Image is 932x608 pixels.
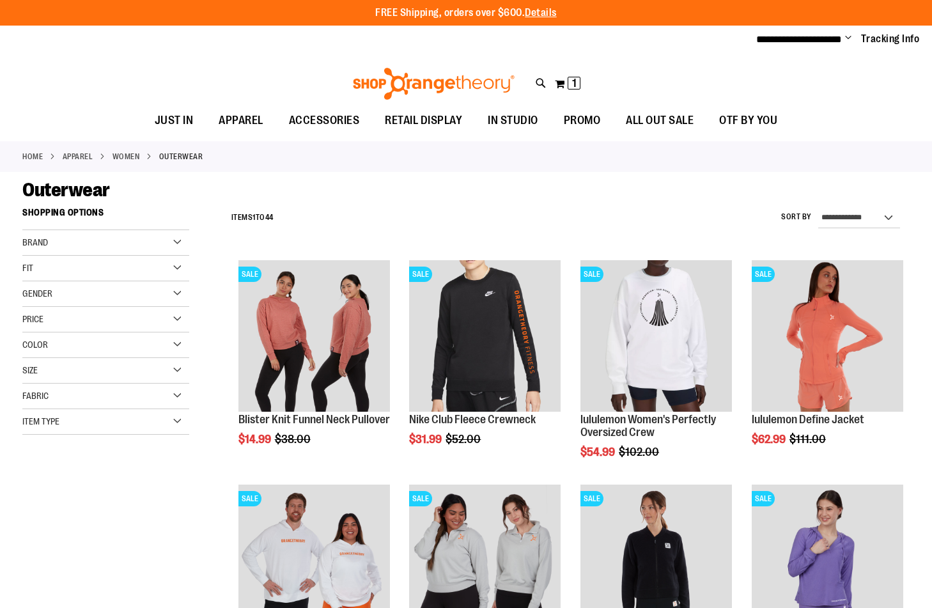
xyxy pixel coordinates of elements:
[238,267,261,282] span: SALE
[265,213,274,222] span: 44
[289,106,360,135] span: ACCESSORIES
[752,433,788,446] span: $62.99
[409,433,444,446] span: $31.99
[845,33,851,45] button: Account menu
[580,260,732,414] a: Product image for lululemon Women's Perfectly Oversized CrewSALE
[238,413,390,426] a: Blister Knit Funnel Neck Pullover
[252,213,256,222] span: 1
[409,491,432,506] span: SALE
[22,391,49,401] span: Fabric
[375,6,557,20] p: FREE Shipping, orders over $600.
[231,208,274,228] h2: Items to
[580,267,603,282] span: SALE
[385,106,462,135] span: RETAIL DISPLAY
[580,446,617,458] span: $54.99
[238,260,390,412] img: Product image for Blister Knit Funnelneck Pullover
[219,106,263,135] span: APPAREL
[626,106,694,135] span: ALL OUT SALE
[752,260,903,414] a: Product image for lululemon Define JacketSALE
[159,151,203,162] strong: Outerwear
[752,267,775,282] span: SALE
[752,491,775,506] span: SALE
[580,260,732,412] img: Product image for lululemon Women's Perfectly Oversized Crew
[446,433,483,446] span: $52.00
[22,314,43,324] span: Price
[22,151,43,162] a: Home
[752,413,864,426] a: lululemon Define Jacket
[351,68,516,100] img: Shop Orangetheory
[238,491,261,506] span: SALE
[861,32,920,46] a: Tracking Info
[574,254,738,491] div: product
[619,446,661,458] span: $102.00
[719,106,777,135] span: OTF BY YOU
[525,7,557,19] a: Details
[752,260,903,412] img: Product image for lululemon Define Jacket
[781,212,812,222] label: Sort By
[409,260,561,414] a: Product image for Nike Club Fleece CrewneckSALE
[409,267,432,282] span: SALE
[580,413,716,439] a: lululemon Women's Perfectly Oversized Crew
[488,106,538,135] span: IN STUDIO
[238,433,273,446] span: $14.99
[403,254,567,478] div: product
[572,77,577,90] span: 1
[22,263,33,273] span: Fit
[409,413,536,426] a: Nike Club Fleece Crewneck
[22,365,38,375] span: Size
[789,433,828,446] span: $111.00
[155,106,194,135] span: JUST IN
[232,254,396,478] div: product
[22,339,48,350] span: Color
[22,288,52,299] span: Gender
[745,254,910,478] div: product
[22,416,59,426] span: Item Type
[22,179,110,201] span: Outerwear
[275,433,313,446] span: $38.00
[63,151,93,162] a: APPAREL
[580,491,603,506] span: SALE
[409,260,561,412] img: Product image for Nike Club Fleece Crewneck
[238,260,390,414] a: Product image for Blister Knit Funnelneck PulloverSALE
[113,151,140,162] a: WOMEN
[564,106,601,135] span: PROMO
[22,201,189,230] strong: Shopping Options
[22,237,48,247] span: Brand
